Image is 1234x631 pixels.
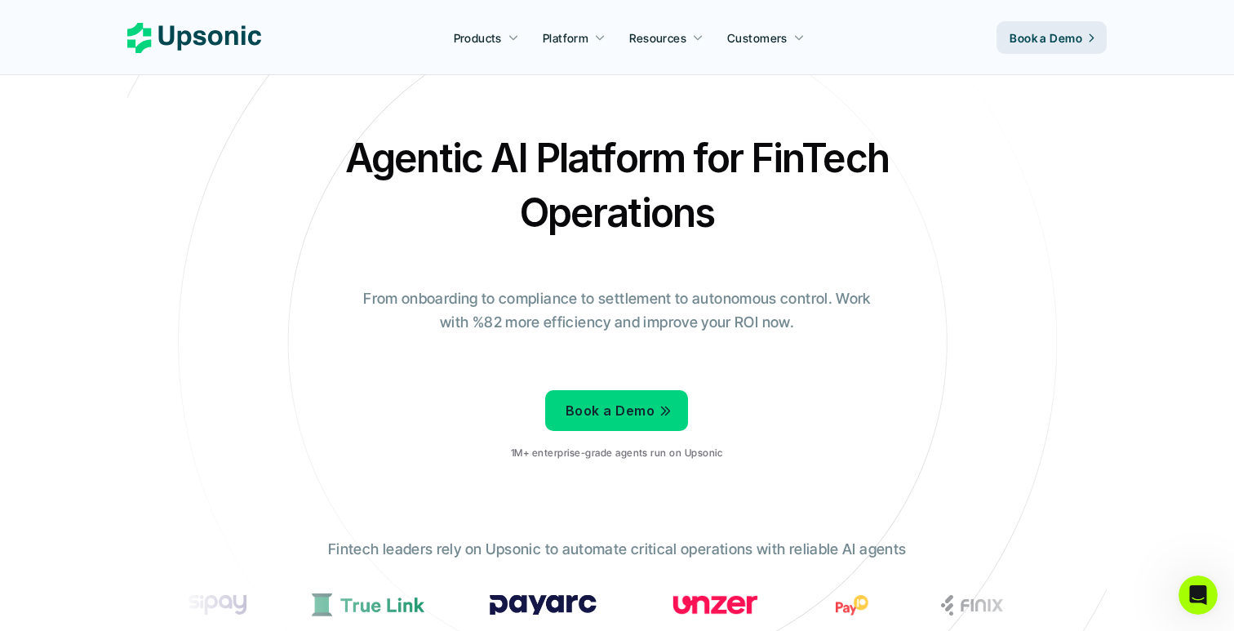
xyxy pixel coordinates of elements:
p: Fintech leaders rely on Upsonic to automate critical operations with reliable AI agents [328,538,906,562]
p: 1M+ enterprise-grade agents run on Upsonic [511,447,722,459]
p: Products [454,29,502,47]
p: Resources [629,29,686,47]
p: Platform [543,29,588,47]
h2: Agentic AI Platform for FinTech Operations [331,131,903,240]
p: From onboarding to compliance to settlement to autonomous control. Work with %82 more efficiency ... [352,287,882,335]
a: Book a Demo [997,21,1107,54]
p: Book a Demo [1010,29,1082,47]
a: Book a Demo [545,390,688,431]
p: Book a Demo [566,399,655,423]
iframe: Intercom live chat [1179,575,1218,615]
a: Products [444,23,529,52]
p: Customers [727,29,788,47]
